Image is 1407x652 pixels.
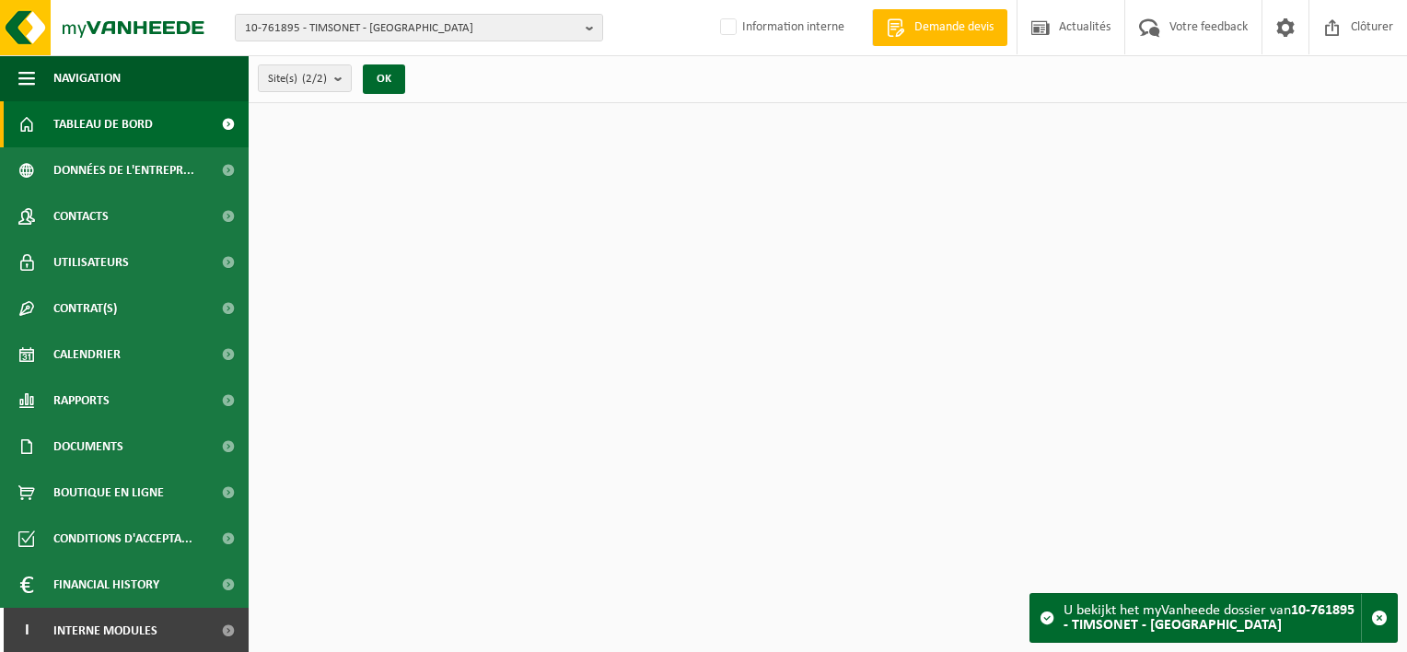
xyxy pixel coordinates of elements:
[53,378,110,424] span: Rapports
[53,55,121,101] span: Navigation
[53,193,109,239] span: Contacts
[53,424,123,470] span: Documents
[872,9,1007,46] a: Demande devis
[910,18,998,37] span: Demande devis
[245,15,578,42] span: 10-761895 - TIMSONET - [GEOGRAPHIC_DATA]
[53,470,164,516] span: Boutique en ligne
[1064,594,1361,642] div: U bekijkt het myVanheede dossier van
[53,285,117,332] span: Contrat(s)
[1064,603,1355,633] strong: 10-761895 - TIMSONET - [GEOGRAPHIC_DATA]
[235,14,603,41] button: 10-761895 - TIMSONET - [GEOGRAPHIC_DATA]
[302,73,327,85] count: (2/2)
[53,332,121,378] span: Calendrier
[268,65,327,93] span: Site(s)
[363,64,405,94] button: OK
[53,239,129,285] span: Utilisateurs
[53,562,159,608] span: Financial History
[716,14,844,41] label: Information interne
[53,147,194,193] span: Données de l'entrepr...
[53,101,153,147] span: Tableau de bord
[53,516,192,562] span: Conditions d'accepta...
[258,64,352,92] button: Site(s)(2/2)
